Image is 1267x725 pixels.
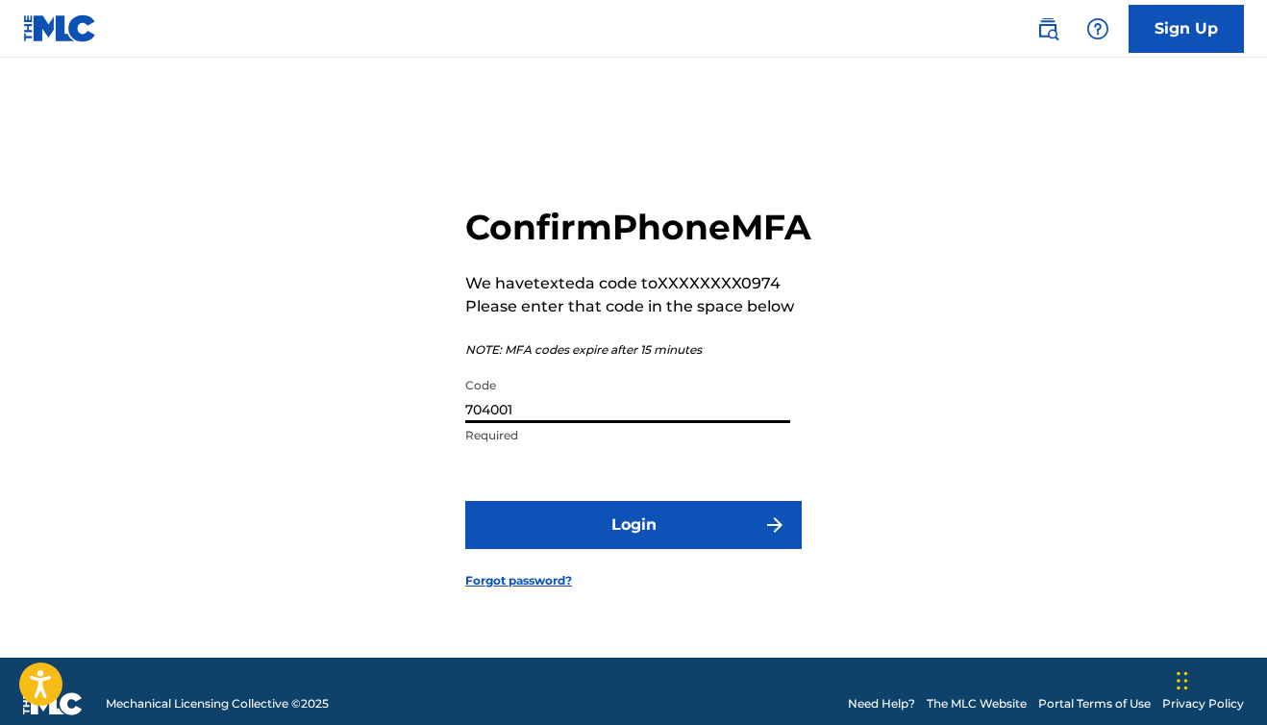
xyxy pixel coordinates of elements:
[1029,10,1067,48] a: Public Search
[1162,695,1244,712] a: Privacy Policy
[23,692,83,715] img: logo
[106,695,329,712] span: Mechanical Licensing Collective © 2025
[465,272,811,295] p: We have texted a code to XXXXXXXX0974
[1038,695,1151,712] a: Portal Terms of Use
[927,695,1027,712] a: The MLC Website
[848,695,915,712] a: Need Help?
[465,341,811,359] p: NOTE: MFA codes expire after 15 minutes
[1036,17,1059,40] img: search
[1086,17,1109,40] img: help
[465,501,802,549] button: Login
[23,14,97,42] img: MLC Logo
[1177,652,1188,710] div: Drag
[1171,633,1267,725] iframe: Chat Widget
[465,206,811,249] h2: Confirm Phone MFA
[1129,5,1244,53] a: Sign Up
[465,572,572,589] a: Forgot password?
[763,513,786,537] img: f7272a7cc735f4ea7f67.svg
[465,295,811,318] p: Please enter that code in the space below
[1079,10,1117,48] div: Help
[465,427,790,444] p: Required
